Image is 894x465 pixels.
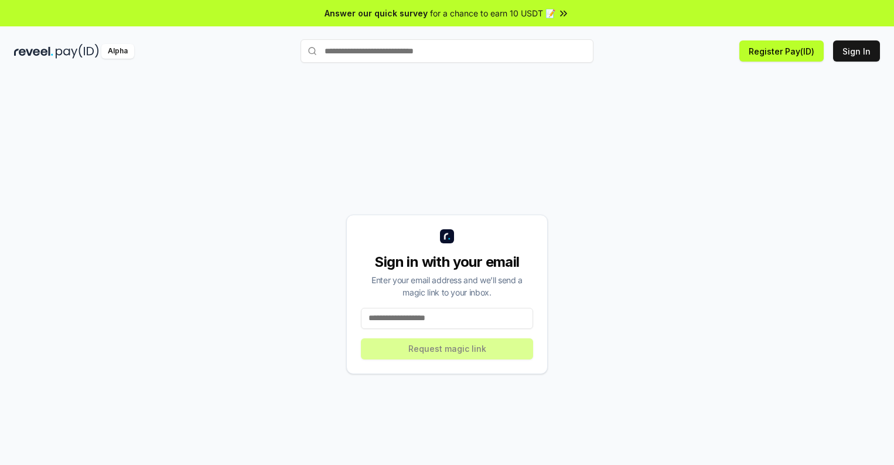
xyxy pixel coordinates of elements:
img: logo_small [440,229,454,243]
div: Enter your email address and we’ll send a magic link to your inbox. [361,274,533,298]
div: Alpha [101,44,134,59]
button: Sign In [833,40,880,62]
img: reveel_dark [14,44,53,59]
img: pay_id [56,44,99,59]
div: Sign in with your email [361,253,533,271]
span: for a chance to earn 10 USDT 📝 [430,7,555,19]
span: Answer our quick survey [325,7,428,19]
button: Register Pay(ID) [739,40,824,62]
